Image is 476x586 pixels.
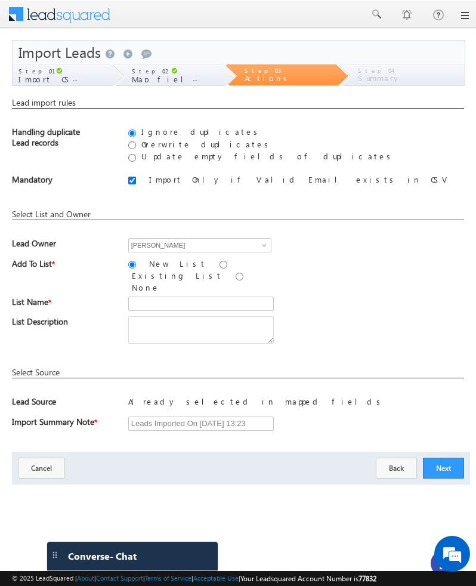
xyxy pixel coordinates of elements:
[68,551,137,562] span: Converse - Chat
[138,151,395,161] label: Update empty fields of duplicates
[245,73,292,83] span: Actions
[12,97,464,109] div: Lead import rules
[12,238,116,255] span: Lead Owner
[423,458,464,479] button: Next
[96,574,143,582] a: Contact Support
[12,417,116,434] span: Import Summary Note
[12,258,116,276] span: Add To List
[18,458,65,479] button: Cancel
[12,367,464,378] div: Select Source
[138,127,262,137] label: Ignore duplicates
[240,574,376,583] span: Your Leadsquared Account Number is
[255,239,270,251] a: Show All Items
[12,127,116,154] div: Handling duplicate Lead records
[12,297,116,314] span: List Name
[12,174,116,191] span: Mandatory
[128,238,272,252] input: Type to Search
[376,458,417,479] button: Back
[128,270,226,280] label: Existing List
[245,67,281,74] span: Step 03
[12,396,116,413] span: Lead Source
[138,139,273,149] label: Overwrite duplicates
[12,573,376,584] span: © 2025 LeadSquared | | | | |
[13,41,465,64] div: Import Leads
[358,73,401,83] span: Summary
[358,67,395,74] span: Step 04
[146,258,210,269] label: New List
[128,396,464,413] div: Already selected in mapped fields
[18,67,53,75] span: Step 01
[18,73,123,84] span: Import CSV File
[128,282,163,292] label: None
[132,67,168,75] span: Step 02
[193,574,239,582] a: Acceptable Use
[132,73,211,84] span: Map fields
[145,574,191,582] a: Terms of Service
[146,174,450,184] label: Import Only if Valid Email exists in CSV
[12,316,116,333] span: List Description
[77,574,94,582] a: About
[50,550,60,560] img: carter-drag
[358,574,376,583] span: 77832
[12,209,464,220] div: Select List and Owner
